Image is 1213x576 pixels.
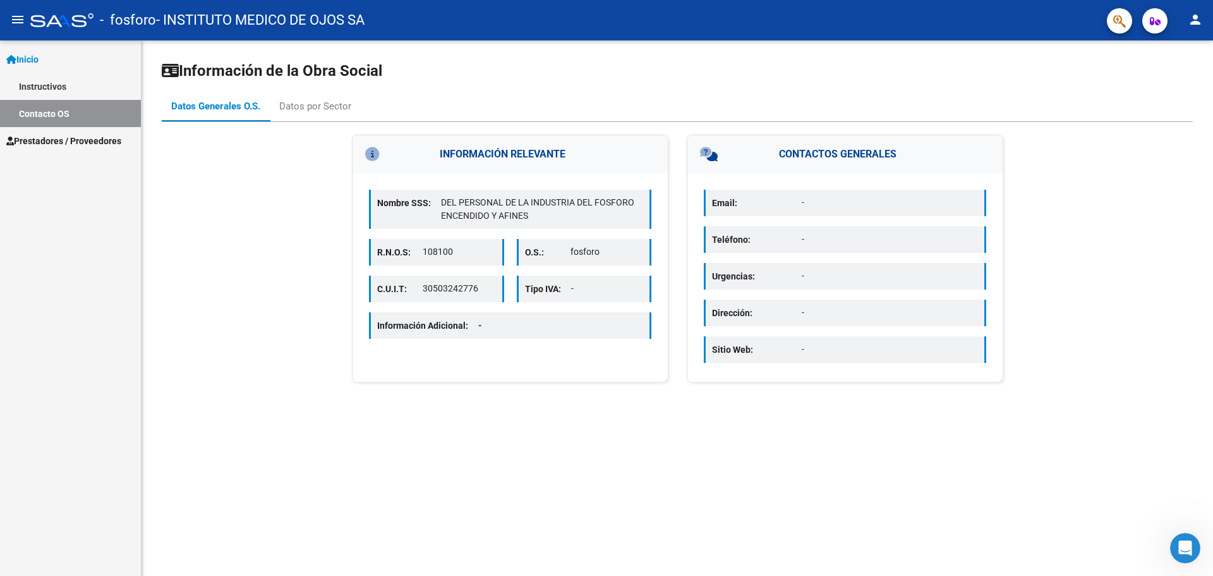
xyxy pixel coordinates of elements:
[687,135,1003,173] h3: CONTACTOS GENERALES
[353,135,668,173] h3: INFORMACIÓN RELEVANTE
[712,306,802,320] p: Dirección:
[712,343,802,357] p: Sitio Web:
[377,282,423,296] p: C.U.I.T:
[6,134,121,148] span: Prestadores / Proveedores
[571,282,644,295] p: -
[525,282,571,296] p: Tipo IVA:
[279,99,351,113] div: Datos por Sector
[10,12,25,27] mat-icon: menu
[171,99,260,113] div: Datos Generales O.S.
[478,321,482,331] span: -
[6,52,39,66] span: Inicio
[712,196,802,210] p: Email:
[570,245,643,259] p: fosforo
[441,196,643,223] p: DEL PERSONAL DE LA INDUSTRIA DEL FOSFORO ENCENDIDO Y AFINES
[1170,533,1200,563] iframe: Intercom live chat
[377,196,441,210] p: Nombre SSS:
[100,6,156,34] span: - fosforo
[377,245,423,259] p: R.N.O.S:
[712,269,802,283] p: Urgencias:
[377,319,492,333] p: Información Adicional:
[1188,12,1203,27] mat-icon: person
[525,245,570,259] p: O.S.:
[423,245,495,259] p: 108100
[162,61,1193,81] h1: Información de la Obra Social
[802,196,978,209] p: -
[156,6,365,34] span: - INSTITUTO MEDICO DE OJOS SA
[802,343,978,356] p: -
[802,306,978,319] p: -
[802,269,978,283] p: -
[802,233,978,246] p: -
[423,282,495,295] p: 30503242776
[712,233,802,247] p: Teléfono:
